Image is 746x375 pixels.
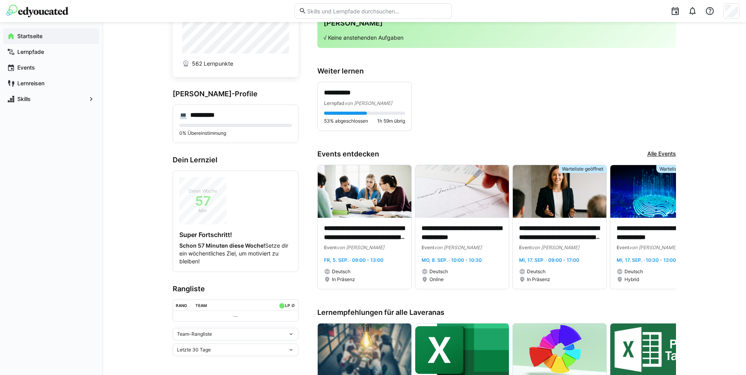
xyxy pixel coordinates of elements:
[176,303,187,308] div: Rang
[332,268,350,275] span: Deutsch
[179,130,292,136] p: 0% Übereinstimmung
[532,244,579,250] span: von [PERSON_NAME]
[617,257,676,263] span: Mi, 17. Sep. · 10:30 - 12:00
[179,242,292,265] p: Setze dir ein wöchentliches Ziel, um motiviert zu bleiben!
[527,268,545,275] span: Deutsch
[434,244,482,250] span: von [PERSON_NAME]
[306,7,447,15] input: Skills und Lernpfade durchsuchen…
[332,276,355,283] span: In Präsenz
[192,60,233,68] span: 562 Lernpunkte
[317,308,676,317] h3: Lernempfehlungen für alle Laveranas
[195,303,207,308] div: Team
[179,111,187,119] div: 💻️
[513,165,606,218] img: image
[324,100,344,106] span: Lernpfad
[317,67,676,75] h3: Weiter lernen
[317,150,379,158] h3: Events entdecken
[291,301,295,308] a: ø
[179,231,292,239] h4: Super Fortschritt!
[324,244,337,250] span: Event
[659,166,701,172] span: Warteliste geöffnet
[624,276,639,283] span: Hybrid
[519,257,579,263] span: Mi, 17. Sep. · 09:00 - 17:00
[173,156,298,164] h3: Dein Lernziel
[422,257,482,263] span: Mo, 8. Sep. · 10:00 - 10:30
[422,244,434,250] span: Event
[519,244,532,250] span: Event
[610,165,704,218] img: image
[179,242,265,249] strong: Schon 57 Minuten diese Woche!
[629,244,677,250] span: von [PERSON_NAME]
[377,118,405,124] span: 1h 59m übrig
[177,331,212,337] span: Team-Rangliste
[337,244,384,250] span: von [PERSON_NAME]
[173,285,298,293] h3: Rangliste
[429,276,444,283] span: Online
[415,165,509,218] img: image
[344,100,392,106] span: von [PERSON_NAME]
[318,165,411,218] img: image
[285,303,290,308] div: LP
[324,118,368,124] span: 53% abgeschlossen
[562,166,603,172] span: Warteliste geöffnet
[324,257,383,263] span: Fr, 5. Sep. · 09:00 - 13:00
[527,276,550,283] span: In Präsenz
[429,268,448,275] span: Deutsch
[324,34,670,42] p: √ Keine anstehenden Aufgaben
[617,244,629,250] span: Event
[647,150,676,158] a: Alle Events
[177,347,211,353] span: Letzte 30 Tage
[173,90,298,98] h3: [PERSON_NAME]-Profile
[624,268,643,275] span: Deutsch
[324,19,670,28] h3: [PERSON_NAME]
